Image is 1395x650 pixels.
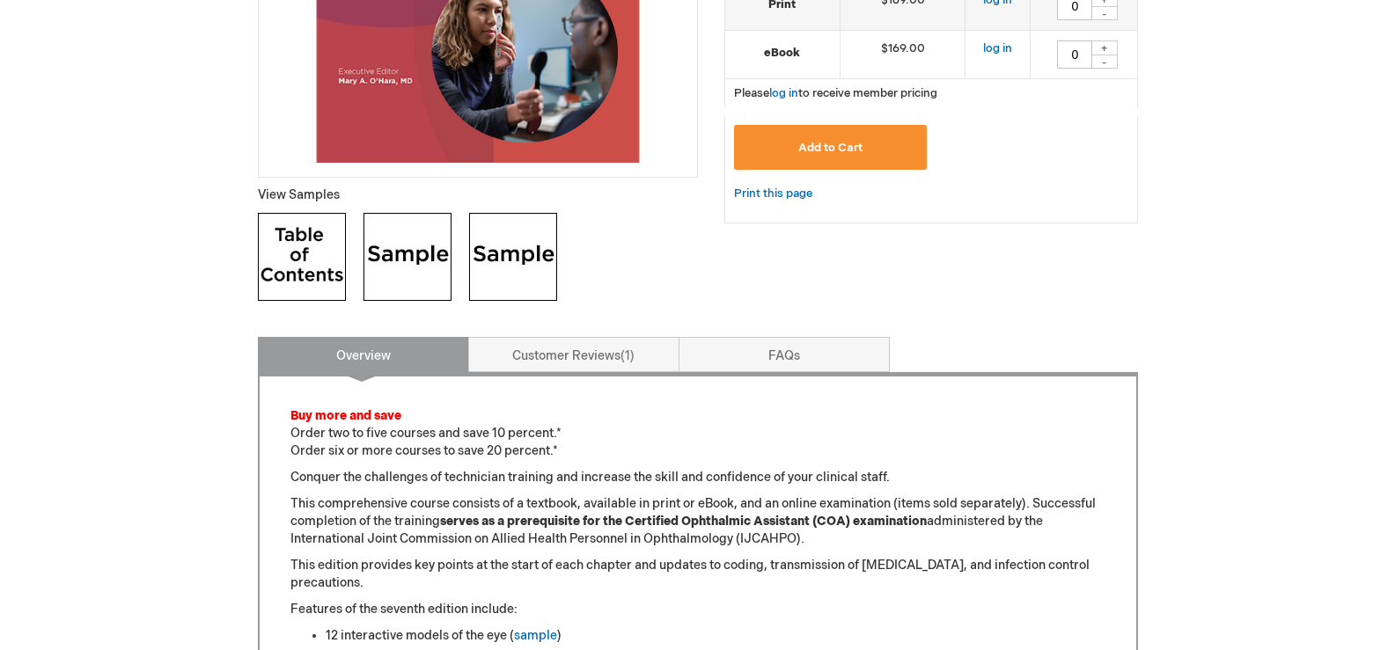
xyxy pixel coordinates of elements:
div: + [1091,40,1118,55]
img: Click to view [363,213,452,301]
font: Buy more and save [290,408,401,423]
div: - [1091,55,1118,69]
a: Overview [258,337,469,372]
p: Features of the seventh edition include: [290,601,1105,618]
p: Conquer the challenges of technician training and increase the skill and confidence of your clini... [290,469,1105,486]
span: Please to receive member pricing [734,86,937,100]
p: Order two to five courses and save 10 percent.* Order six or more courses to save 20 percent.* [290,407,1105,460]
input: Qty [1057,40,1092,69]
strong: eBook [734,45,831,62]
div: - [1091,6,1118,20]
p: This comprehensive course consists of a textbook, available in print or eBook, and an online exam... [290,495,1105,548]
div: 12 interactive models of the eye ( ) [326,627,1105,645]
a: sample [514,628,557,643]
img: Click to view [469,213,557,301]
a: Customer Reviews1 [468,337,679,372]
a: log in [983,41,1012,55]
a: Print this page [734,183,812,205]
span: Add to Cart [798,141,863,155]
strong: serves as a prerequisite for the Certified Ophthalmic Assistant (COA) examination [440,514,927,529]
button: Add to Cart [734,125,928,170]
a: FAQs [679,337,890,372]
img: Click to view [258,213,346,301]
p: View Samples [258,186,698,204]
span: 1 [620,348,635,363]
p: This edition provides key points at the start of each chapter and updates to coding, transmission... [290,557,1105,592]
td: $169.00 [840,31,965,79]
a: log in [769,86,798,100]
